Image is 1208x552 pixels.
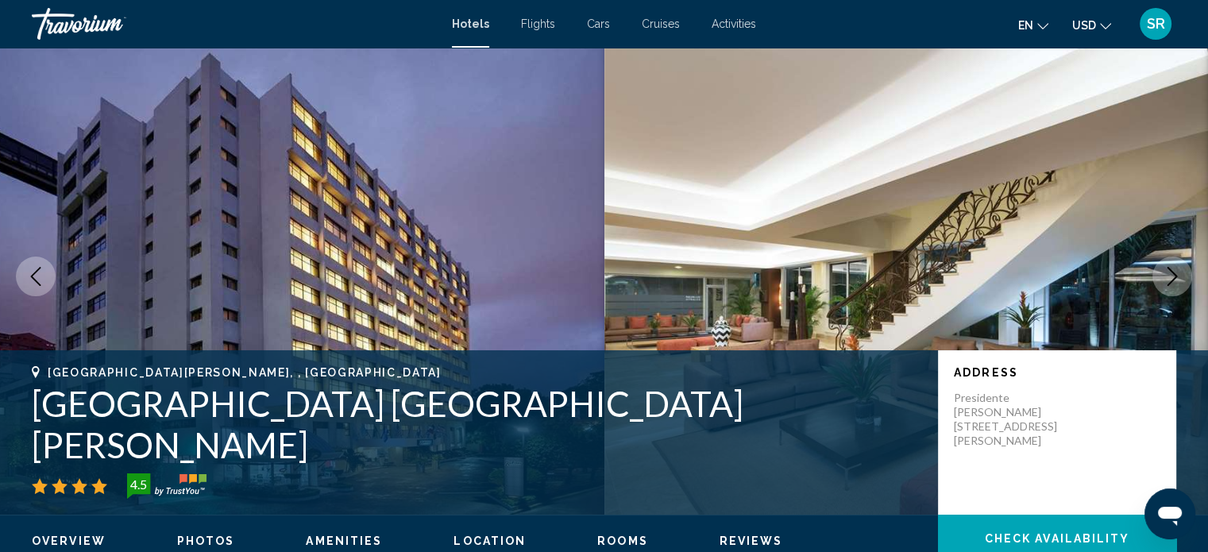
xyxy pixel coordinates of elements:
button: Reviews [720,534,783,548]
div: 4.5 [122,475,154,494]
a: Cars [587,17,610,30]
p: Address [954,366,1160,379]
span: Check Availability [985,533,1130,546]
button: Change language [1018,14,1048,37]
button: Previous image [16,257,56,296]
button: Change currency [1072,14,1111,37]
span: Overview [32,535,106,547]
button: Next image [1152,257,1192,296]
h1: [GEOGRAPHIC_DATA] [GEOGRAPHIC_DATA][PERSON_NAME] [32,383,922,465]
button: User Menu [1135,7,1176,41]
span: Photos [177,535,235,547]
p: Presidente [PERSON_NAME] [STREET_ADDRESS][PERSON_NAME] [954,391,1081,448]
a: Flights [521,17,555,30]
a: Activities [712,17,756,30]
button: Rooms [597,534,648,548]
span: Reviews [720,535,783,547]
span: SR [1147,16,1165,32]
a: Hotels [452,17,489,30]
span: Rooms [597,535,648,547]
span: USD [1072,19,1096,32]
span: [GEOGRAPHIC_DATA][PERSON_NAME], , [GEOGRAPHIC_DATA] [48,366,442,379]
span: Location [453,535,526,547]
button: Overview [32,534,106,548]
a: Travorium [32,8,436,40]
img: trustyou-badge-hor.svg [127,473,206,499]
button: Amenities [306,534,382,548]
a: Cruises [642,17,680,30]
button: Photos [177,534,235,548]
iframe: Кнопка запуска окна обмена сообщениями [1144,488,1195,539]
span: en [1018,19,1033,32]
button: Location [453,534,526,548]
span: Amenities [306,535,382,547]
